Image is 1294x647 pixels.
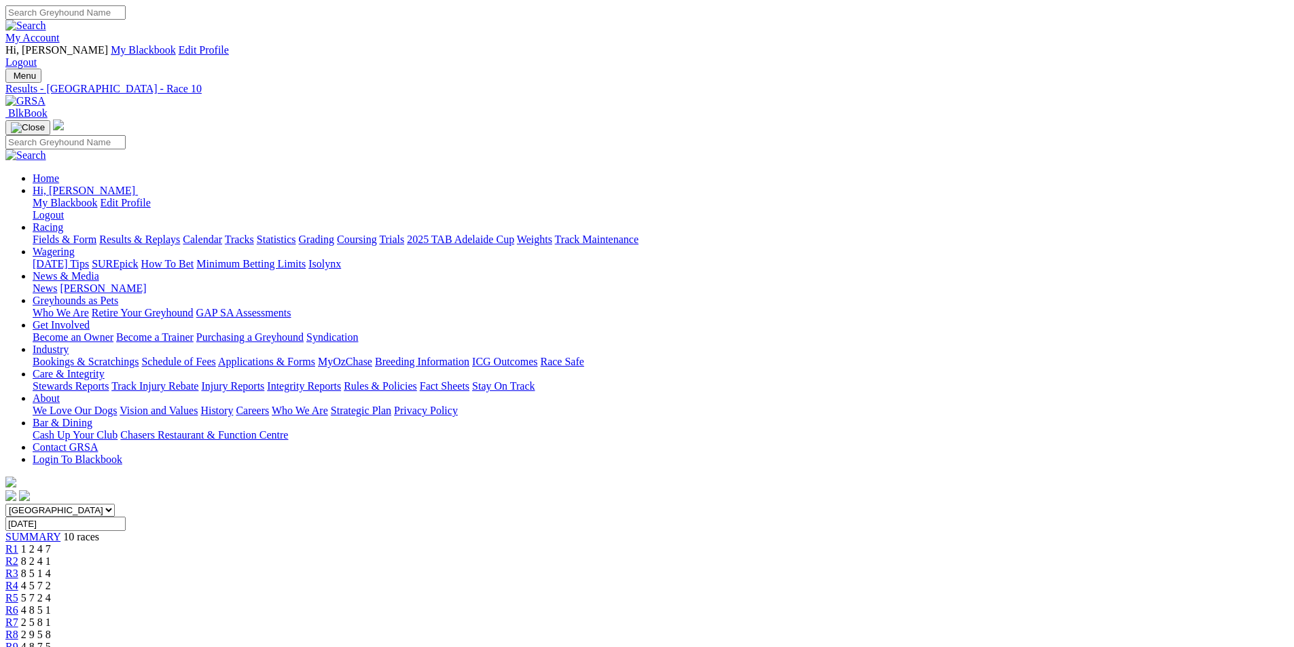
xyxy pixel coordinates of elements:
a: R3 [5,568,18,579]
a: Hi, [PERSON_NAME] [33,185,138,196]
div: About [33,405,1289,417]
a: Vision and Values [120,405,198,416]
a: Statistics [257,234,296,245]
a: Login To Blackbook [33,454,122,465]
a: Stewards Reports [33,380,109,392]
span: 4 8 5 1 [21,604,51,616]
a: Trials [379,234,404,245]
a: R6 [5,604,18,616]
span: 10 races [63,531,99,542]
span: 2 5 8 1 [21,616,51,628]
a: R4 [5,580,18,591]
a: [DATE] Tips [33,258,89,270]
a: SUMMARY [5,531,60,542]
div: Bar & Dining [33,429,1289,441]
a: History [200,405,233,416]
a: Applications & Forms [218,356,315,367]
a: Logout [33,209,64,221]
a: Coursing [337,234,377,245]
a: SUREpick [92,258,138,270]
div: Wagering [33,258,1289,270]
a: Chasers Restaurant & Function Centre [120,429,288,441]
a: Integrity Reports [267,380,341,392]
a: R5 [5,592,18,604]
span: Hi, [PERSON_NAME] [33,185,135,196]
div: Hi, [PERSON_NAME] [33,197,1289,221]
a: Contact GRSA [33,441,98,453]
a: How To Bet [141,258,194,270]
img: facebook.svg [5,490,16,501]
a: Care & Integrity [33,368,105,380]
a: [PERSON_NAME] [60,282,146,294]
a: Tracks [225,234,254,245]
div: Greyhounds as Pets [33,307,1289,319]
a: About [33,392,60,404]
a: Who We Are [33,307,89,318]
a: Rules & Policies [344,380,417,392]
a: Cash Up Your Club [33,429,118,441]
a: Home [33,172,59,184]
img: Close [11,122,45,133]
div: Industry [33,356,1289,368]
span: 1 2 4 7 [21,543,51,555]
a: We Love Our Dogs [33,405,117,416]
a: Bookings & Scratchings [33,356,139,367]
a: Minimum Betting Limits [196,258,306,270]
a: R2 [5,555,18,567]
a: Wagering [33,246,75,257]
span: 4 5 7 2 [21,580,51,591]
span: 8 5 1 4 [21,568,51,579]
input: Search [5,5,126,20]
a: Results - [GEOGRAPHIC_DATA] - Race 10 [5,83,1289,95]
span: Hi, [PERSON_NAME] [5,44,108,56]
a: Retire Your Greyhound [92,307,194,318]
a: Syndication [306,331,358,343]
span: BlkBook [8,107,48,119]
a: R8 [5,629,18,640]
a: Fact Sheets [420,380,469,392]
a: Schedule of Fees [141,356,215,367]
a: Privacy Policy [394,405,458,416]
a: News [33,282,57,294]
a: Strategic Plan [331,405,391,416]
a: Logout [5,56,37,68]
div: Care & Integrity [33,380,1289,392]
a: Track Maintenance [555,234,639,245]
button: Toggle navigation [5,69,41,83]
span: 2 9 5 8 [21,629,51,640]
img: logo-grsa-white.png [5,477,16,487]
input: Select date [5,517,126,531]
a: Weights [517,234,552,245]
a: Grading [299,234,334,245]
img: logo-grsa-white.png [53,119,64,130]
a: My Account [5,32,60,43]
a: R7 [5,616,18,628]
input: Search [5,135,126,149]
img: twitter.svg [19,490,30,501]
a: Purchasing a Greyhound [196,331,304,343]
span: Menu [14,71,36,81]
a: Racing [33,221,63,233]
a: Calendar [183,234,222,245]
a: BlkBook [5,107,48,119]
a: Isolynx [308,258,341,270]
div: News & Media [33,282,1289,295]
img: Search [5,149,46,162]
a: Become a Trainer [116,331,194,343]
a: Fields & Form [33,234,96,245]
div: My Account [5,44,1289,69]
span: R1 [5,543,18,555]
a: Greyhounds as Pets [33,295,118,306]
a: Stay On Track [472,380,535,392]
a: 2025 TAB Adelaide Cup [407,234,514,245]
a: My Blackbook [111,44,176,56]
a: Breeding Information [375,356,469,367]
a: News & Media [33,270,99,282]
